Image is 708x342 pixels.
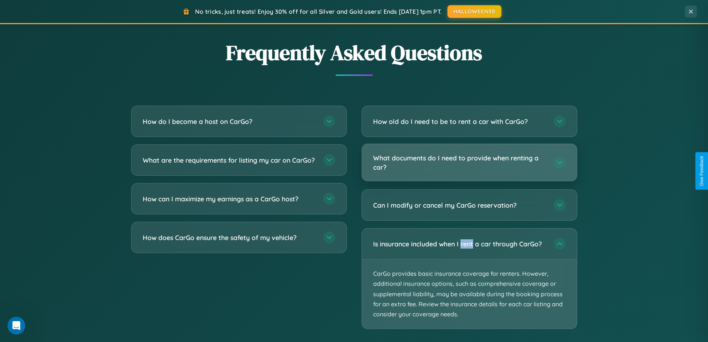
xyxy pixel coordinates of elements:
[447,5,501,18] button: HALLOWEEN30
[373,201,546,210] h3: Can I modify or cancel my CarGo reservation?
[143,194,316,204] h3: How can I maximize my earnings as a CarGo host?
[7,317,25,335] iframe: Intercom live chat
[373,117,546,126] h3: How old do I need to be to rent a car with CarGo?
[131,38,577,67] h2: Frequently Asked Questions
[143,117,316,126] h3: How do I become a host on CarGo?
[362,259,577,329] p: CarGo provides basic insurance coverage for renters. However, additional insurance options, such ...
[143,233,316,242] h3: How does CarGo ensure the safety of my vehicle?
[699,156,704,186] div: Give Feedback
[373,239,546,249] h3: Is insurance included when I rent a car through CarGo?
[373,153,546,172] h3: What documents do I need to provide when renting a car?
[195,8,442,15] span: No tricks, just treats! Enjoy 30% off for all Silver and Gold users! Ends [DATE] 1pm PT.
[143,156,316,165] h3: What are the requirements for listing my car on CarGo?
